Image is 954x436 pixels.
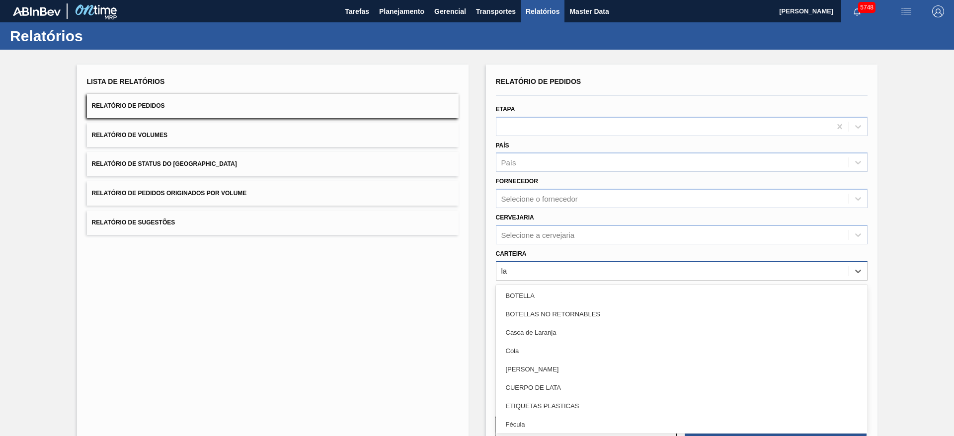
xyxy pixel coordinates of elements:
span: Relatório de Volumes [92,132,167,139]
span: Relatório de Status do [GEOGRAPHIC_DATA] [92,160,237,167]
button: Relatório de Sugestões [87,211,459,235]
div: BOTELLA [496,287,868,305]
div: Selecione a cervejaria [501,230,575,239]
span: Relatório de Pedidos [496,77,581,85]
span: Relatório de Pedidos [92,102,165,109]
span: Transportes [476,5,516,17]
span: Lista de Relatórios [87,77,165,85]
label: Cervejaria [496,214,534,221]
label: Etapa [496,106,515,113]
button: Relatório de Pedidos Originados por Volume [87,181,459,206]
span: Planejamento [379,5,424,17]
div: Selecione o fornecedor [501,195,578,203]
span: 5748 [858,2,875,13]
label: Fornecedor [496,178,538,185]
div: BOTELLAS NO RETORNABLES [496,305,868,323]
div: País [501,158,516,167]
span: Tarefas [345,5,369,17]
button: Notificações [841,4,873,18]
img: TNhmsLtSVTkK8tSr43FrP2fwEKptu5GPRR3wAAAABJRU5ErkJggg== [13,7,61,16]
span: Master Data [569,5,609,17]
span: Gerencial [434,5,466,17]
div: Casca de Laranja [496,323,868,342]
label: País [496,142,509,149]
span: Relatório de Pedidos Originados por Volume [92,190,247,197]
h1: Relatórios [10,30,186,42]
button: Relatório de Status do [GEOGRAPHIC_DATA] [87,152,459,176]
div: Cola [496,342,868,360]
button: Relatório de Volumes [87,123,459,147]
span: Relatório de Sugestões [92,219,175,226]
label: Carteira [496,250,527,257]
span: Relatórios [526,5,559,17]
img: Logout [932,5,944,17]
div: Fécula [496,415,868,434]
button: Relatório de Pedidos [87,94,459,118]
img: userActions [900,5,912,17]
div: [PERSON_NAME] [496,360,868,378]
div: CUERPO DE LATA [496,378,868,397]
div: ETIQUETAS PLASTICAS [496,397,868,415]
